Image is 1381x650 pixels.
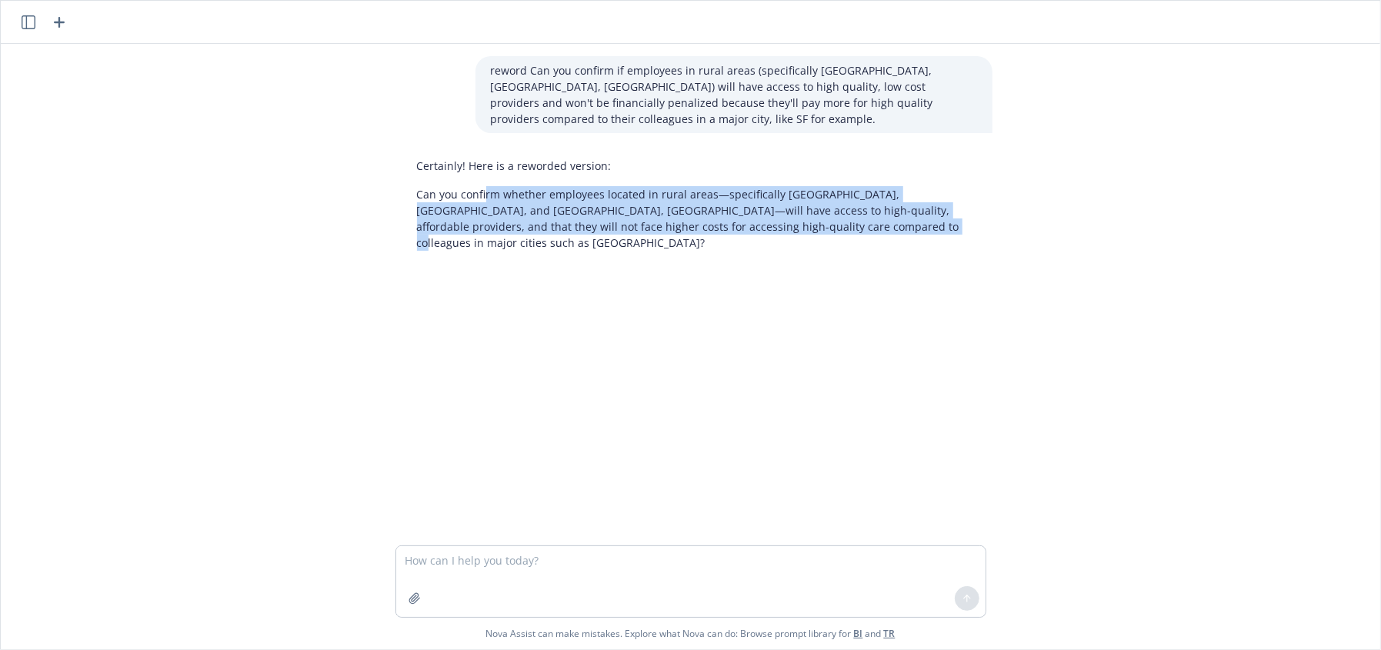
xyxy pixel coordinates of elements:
[854,627,863,640] a: BI
[417,158,977,174] p: Certainly! Here is a reworded version:
[491,62,977,127] p: reword Can you confirm if employees in rural areas (specifically [GEOGRAPHIC_DATA], [GEOGRAPHIC_D...
[884,627,896,640] a: TR
[417,186,977,251] p: Can you confirm whether employees located in rural areas—specifically [GEOGRAPHIC_DATA], [GEOGRAP...
[486,618,896,649] span: Nova Assist can make mistakes. Explore what Nova can do: Browse prompt library for and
